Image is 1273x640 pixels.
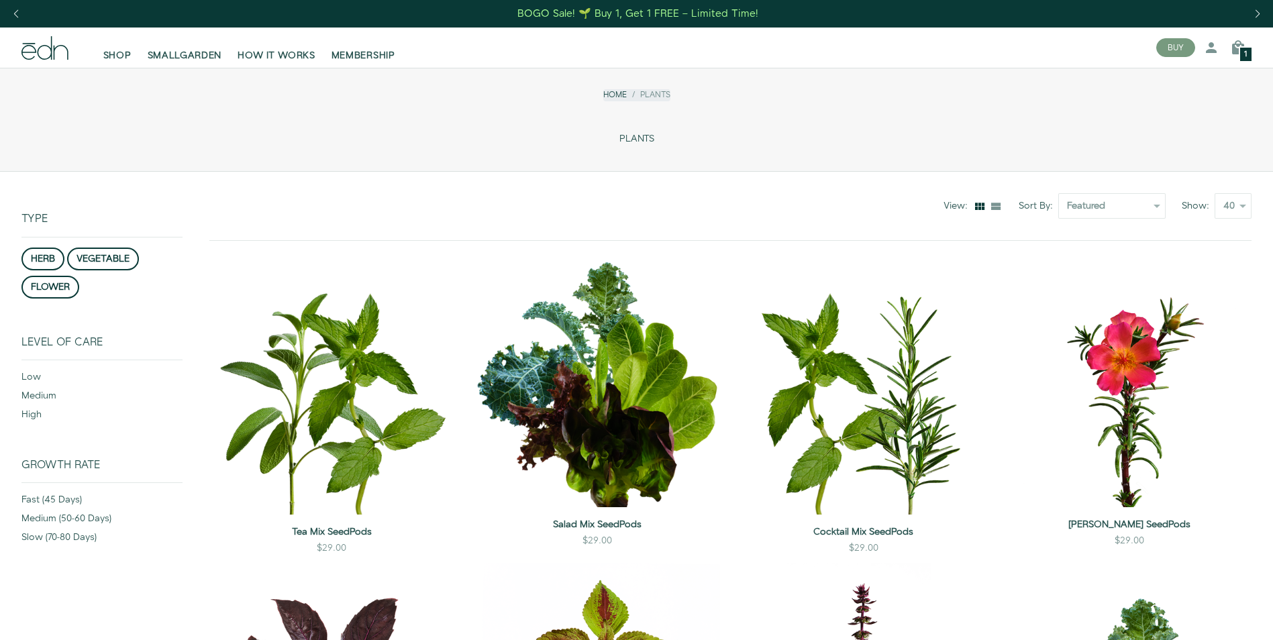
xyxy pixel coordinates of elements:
[475,262,719,506] img: Salad Mix SeedPods
[21,512,183,531] div: medium (50-60 days)
[21,408,183,427] div: high
[1244,51,1247,58] span: 1
[323,33,403,62] a: MEMBERSHIP
[619,134,654,145] span: PLANTS
[21,276,79,299] button: flower
[517,7,758,21] div: BOGO Sale! 🌱 Buy 1, Get 1 FREE – Limited Time!
[582,534,612,547] div: $29.00
[21,493,183,512] div: fast (45 days)
[230,33,323,62] a: HOW IT WORKS
[1182,199,1215,213] label: Show:
[238,49,315,62] span: HOW IT WORKS
[332,49,395,62] span: MEMBERSHIP
[1156,38,1195,57] button: BUY
[742,525,986,539] a: Cocktail Mix SeedPods
[95,33,140,62] a: SHOP
[603,89,670,101] nav: breadcrumbs
[1007,518,1252,531] a: [PERSON_NAME] SeedPods
[603,89,627,101] a: Home
[317,541,346,555] div: $29.00
[1115,534,1144,547] div: $29.00
[944,199,973,213] div: View:
[21,531,183,549] div: slow (70-80 days)
[148,49,222,62] span: SMALLGARDEN
[140,33,230,62] a: SMALLGARDEN
[103,49,132,62] span: SHOP
[21,389,183,408] div: medium
[21,336,183,360] div: Level of Care
[21,172,183,236] div: Type
[849,541,878,555] div: $29.00
[21,459,183,482] div: Growth Rate
[1170,600,1260,633] iframe: Opens a widget where you can find more information
[21,370,183,389] div: low
[21,248,64,270] button: herb
[1019,199,1058,213] label: Sort By:
[475,518,719,531] a: Salad Mix SeedPods
[1007,262,1252,506] img: Moss Rose SeedPods
[67,248,139,270] button: vegetable
[516,3,760,24] a: BOGO Sale! 🌱 Buy 1, Get 1 FREE – Limited Time!
[209,525,454,539] a: Tea Mix SeedPods
[742,262,986,515] img: Cocktail Mix SeedPods
[627,89,670,101] li: Plants
[209,262,454,515] img: Tea Mix SeedPods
